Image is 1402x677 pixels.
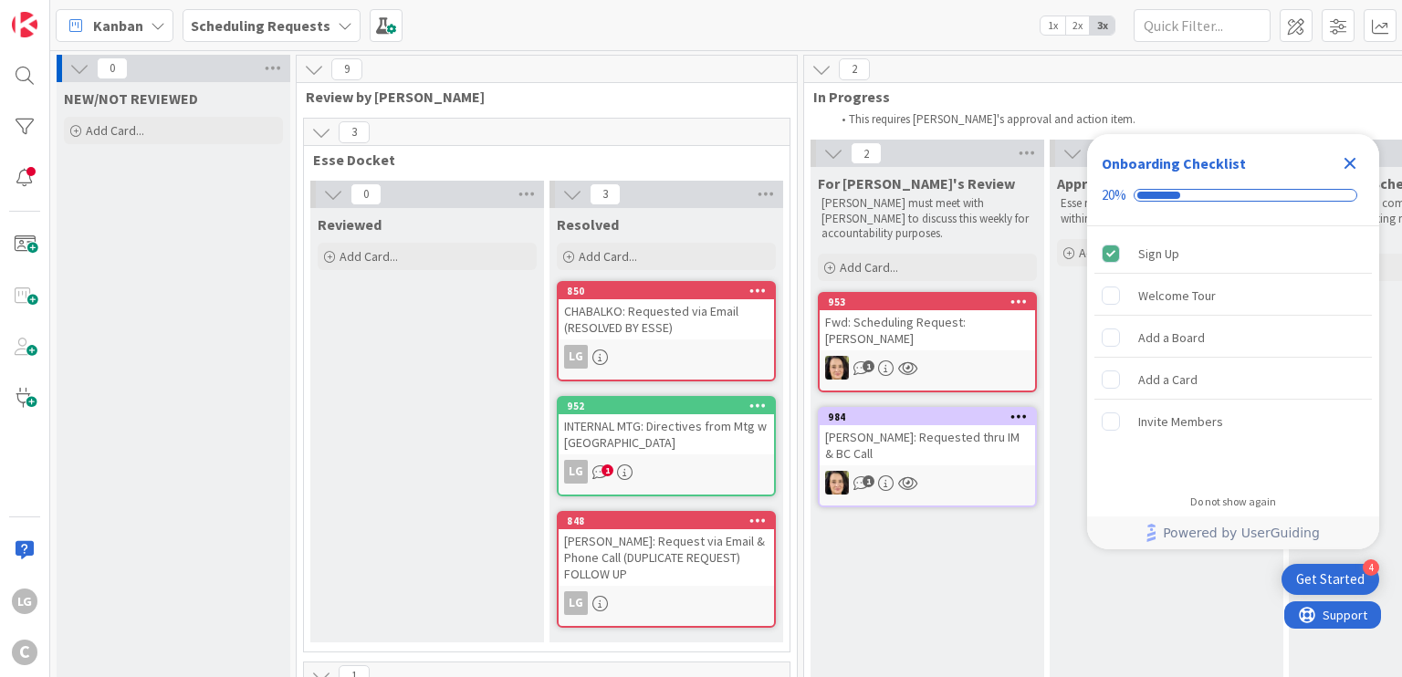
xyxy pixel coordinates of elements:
span: Esse Docket [313,151,767,169]
div: Welcome Tour is incomplete. [1094,276,1372,316]
div: Sign Up is complete. [1094,234,1372,274]
span: 9 [331,58,362,80]
span: Add Card... [579,248,637,265]
div: Sign Up [1138,243,1179,265]
div: Footer [1087,516,1379,549]
div: Close Checklist [1335,149,1365,178]
p: Esse must make sure that she schedule it within 24 hours with the participants. [1061,196,1272,226]
span: 2 [839,58,870,80]
span: 2x [1065,16,1090,35]
a: 952INTERNAL MTG: Directives from Mtg w [GEOGRAPHIC_DATA]LG [557,396,776,496]
span: Reviewed [318,215,382,234]
div: 850 [567,285,774,297]
span: 3 [590,183,621,205]
span: Add Card... [86,122,144,139]
a: 984[PERSON_NAME]: Requested thru IM & BC CallBL [818,407,1037,507]
div: 4 [1363,559,1379,576]
div: Add a Board [1138,327,1205,349]
div: 952 [567,400,774,412]
div: LG [559,345,774,369]
a: 848[PERSON_NAME]: Request via Email & Phone Call (DUPLICATE REQUEST) FOLLOW UPLG [557,511,776,628]
div: 850 [559,283,774,299]
b: Scheduling Requests [191,16,330,35]
div: 952INTERNAL MTG: Directives from Mtg w [GEOGRAPHIC_DATA] [559,398,774,454]
span: Resolved [557,215,619,234]
p: [PERSON_NAME] must meet with [PERSON_NAME] to discuss this weekly for accountability purposes. [821,196,1033,241]
div: Add a Card [1138,369,1198,391]
div: Checklist Container [1087,134,1379,549]
div: Checklist progress: 20% [1102,187,1365,203]
img: BL [825,356,849,380]
div: Onboarding Checklist [1102,152,1246,174]
span: 2 [851,142,882,164]
div: 848 [559,513,774,529]
a: 850CHABALKO: Requested via Email (RESOLVED BY ESSE)LG [557,281,776,381]
div: 984[PERSON_NAME]: Requested thru IM & BC Call [820,409,1035,465]
div: LG [559,591,774,615]
div: BL [820,471,1035,495]
div: Add a Board is incomplete. [1094,318,1372,358]
span: Kanban [93,15,143,36]
a: 953Fwd: Scheduling Request: [PERSON_NAME]BL [818,292,1037,392]
span: 3 [339,121,370,143]
div: BL [820,356,1035,380]
span: Support [38,3,83,25]
span: 1 [602,464,613,476]
div: Welcome Tour [1138,285,1216,307]
div: INTERNAL MTG: Directives from Mtg w [GEOGRAPHIC_DATA] [559,414,774,454]
span: Approved for Scheduling [1057,174,1220,193]
span: Add Card... [840,259,898,276]
div: Add a Card is incomplete. [1094,359,1372,400]
div: LG [564,460,588,484]
a: Powered by UserGuiding [1096,516,1370,549]
span: 1 [863,360,874,372]
div: LG [12,588,37,614]
span: 0 [350,183,382,205]
div: 953 [820,294,1035,310]
img: Visit kanbanzone.com [12,12,37,37]
span: Add Card... [1079,245,1137,261]
span: NEW/NOT REVIEWED [64,89,198,108]
div: LG [564,591,588,615]
div: Get Started [1296,570,1365,588]
input: Quick Filter... [1134,9,1271,42]
div: 850CHABALKO: Requested via Email (RESOLVED BY ESSE) [559,283,774,339]
div: 20% [1102,187,1126,203]
div: [PERSON_NAME]: Request via Email & Phone Call (DUPLICATE REQUEST) FOLLOW UP [559,529,774,586]
span: 3x [1090,16,1114,35]
div: 984 [828,411,1035,423]
div: Open Get Started checklist, remaining modules: 4 [1282,564,1379,595]
div: [PERSON_NAME]: Requested thru IM & BC Call [820,425,1035,465]
div: 848 [567,515,774,527]
div: LG [564,345,588,369]
div: Do not show again [1190,495,1276,509]
div: Invite Members is incomplete. [1094,401,1372,442]
div: Invite Members [1138,411,1223,432]
span: Review by Esse [306,88,774,106]
div: 953 [828,296,1035,308]
span: 1x [1041,16,1065,35]
div: LG [559,460,774,484]
div: 953Fwd: Scheduling Request: [PERSON_NAME] [820,294,1035,350]
div: CHABALKO: Requested via Email (RESOLVED BY ESSE) [559,299,774,339]
div: 984 [820,409,1035,425]
img: BL [825,471,849,495]
div: 952 [559,398,774,414]
div: C [12,640,37,665]
span: 1 [863,475,874,487]
span: 0 [97,57,128,79]
span: For Breanna's Review [818,174,1015,193]
div: Fwd: Scheduling Request: [PERSON_NAME] [820,310,1035,350]
span: Powered by UserGuiding [1163,522,1320,544]
div: Checklist items [1087,226,1379,483]
div: 848[PERSON_NAME]: Request via Email & Phone Call (DUPLICATE REQUEST) FOLLOW UP [559,513,774,586]
span: Add Card... [340,248,398,265]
